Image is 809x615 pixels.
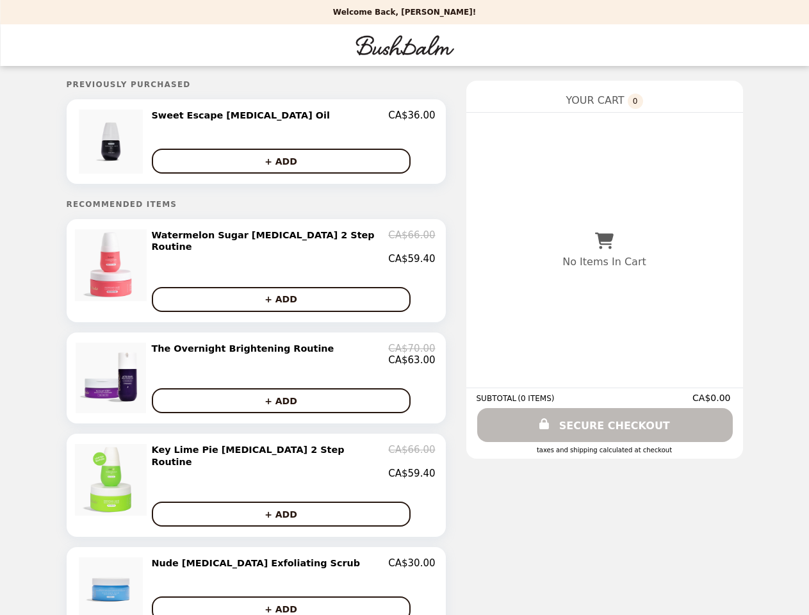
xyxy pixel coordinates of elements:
h2: Sweet Escape [MEDICAL_DATA] Oil [152,110,335,121]
p: CA$36.00 [388,110,435,121]
span: ( 0 ITEMS ) [518,394,554,403]
p: CA$59.40 [388,253,435,265]
p: CA$59.40 [388,468,435,479]
h5: Recommended Items [67,200,446,209]
p: No Items In Cart [562,256,646,268]
div: Taxes and Shipping calculated at checkout [477,447,733,454]
span: YOUR CART [566,94,624,106]
p: CA$63.00 [388,354,435,366]
img: The Overnight Brightening Routine [76,343,149,413]
p: CA$66.00 [388,229,435,253]
span: 0 [628,94,643,109]
h2: The Overnight Brightening Routine [152,343,339,354]
button: + ADD [152,287,411,312]
span: CA$0.00 [692,393,732,403]
button: + ADD [152,149,411,174]
img: Brand Logo [354,32,455,58]
h2: Nude [MEDICAL_DATA] Exfoliating Scrub [152,557,366,569]
h2: Watermelon Sugar [MEDICAL_DATA] 2 Step Routine [152,229,389,253]
h5: Previously Purchased [67,80,446,89]
button: + ADD [152,502,411,527]
span: SUBTOTAL [477,394,518,403]
button: + ADD [152,388,411,413]
img: Key Lime Pie Ingrown Hair 2 Step Routine [75,444,150,516]
p: CA$70.00 [388,343,435,354]
h2: Key Lime Pie [MEDICAL_DATA] 2 Step Routine [152,444,389,468]
p: Welcome Back, [PERSON_NAME]! [333,8,476,17]
p: CA$30.00 [388,557,435,569]
p: CA$66.00 [388,444,435,468]
img: Watermelon Sugar Ingrown Hair 2 Step Routine [75,229,150,301]
img: Sweet Escape Ingrown Hair Oil [79,110,146,174]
